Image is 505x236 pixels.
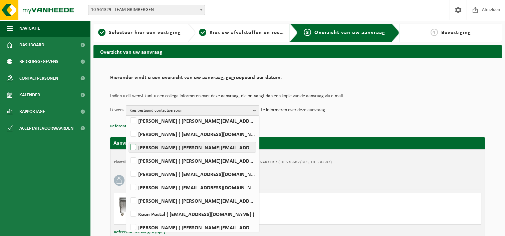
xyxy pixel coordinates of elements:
[88,5,205,15] span: 10-961329 - TEAM GRIMBERGEN
[19,37,44,53] span: Dashboard
[129,222,256,232] label: [PERSON_NAME] ( [PERSON_NAME][EMAIL_ADDRESS][DOMAIN_NAME] )
[199,29,284,37] a: 2Kies uw afvalstoffen en recipiënten
[129,182,256,192] label: [PERSON_NAME] ( [EMAIL_ADDRESS][DOMAIN_NAME] )
[93,45,502,58] h2: Overzicht van uw aanvraag
[129,156,256,166] label: [PERSON_NAME] ( [PERSON_NAME][EMAIL_ADDRESS][DOMAIN_NAME] )
[98,29,105,36] span: 1
[19,20,40,37] span: Navigatie
[441,30,471,35] span: Bevestiging
[110,122,162,131] button: Referentie toevoegen (opt.)
[210,30,301,35] span: Kies uw afvalstoffen en recipiënten
[129,142,256,152] label: [PERSON_NAME] ( [PERSON_NAME][EMAIL_ADDRESS][DOMAIN_NAME] )
[110,94,485,99] p: Indien u dit wenst kunt u een collega informeren over deze aanvraag, die ontvangt dan een kopie v...
[19,120,73,137] span: Acceptatievoorwaarden
[113,141,164,146] strong: Aanvraag voor [DATE]
[129,196,256,206] label: [PERSON_NAME] ( [PERSON_NAME][EMAIL_ADDRESS][DOMAIN_NAME] )
[97,29,182,37] a: 1Selecteer hier een vestiging
[117,196,138,216] img: WB-1100-GAL-GY-01.png
[110,105,124,115] p: Ik wens
[314,30,385,35] span: Overzicht van uw aanvraag
[19,70,58,87] span: Contactpersonen
[110,75,485,84] h2: Hieronder vindt u een overzicht van uw aanvraag, gegroepeerd per datum.
[129,129,256,139] label: [PERSON_NAME] ( [EMAIL_ADDRESS][DOMAIN_NAME] )
[19,53,58,70] span: Bedrijfsgegevens
[129,209,256,219] label: Koen Postal ( [EMAIL_ADDRESS][DOMAIN_NAME] )
[304,29,311,36] span: 3
[261,105,326,115] p: te informeren over deze aanvraag.
[199,29,206,36] span: 2
[126,105,259,115] button: Kies bestaand contactpersoon
[129,169,256,179] label: [PERSON_NAME] ( [EMAIL_ADDRESS][DOMAIN_NAME] )
[114,160,143,164] strong: Plaatsingsadres:
[431,29,438,36] span: 4
[19,87,40,103] span: Kalender
[130,106,250,116] span: Kies bestaand contactpersoon
[109,30,181,35] span: Selecteer hier een vestiging
[88,5,205,15] span: 10-961329 - TEAM GRIMBERGEN
[19,103,45,120] span: Rapportage
[129,116,256,126] label: [PERSON_NAME] ( [PERSON_NAME][EMAIL_ADDRESS][DOMAIN_NAME] )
